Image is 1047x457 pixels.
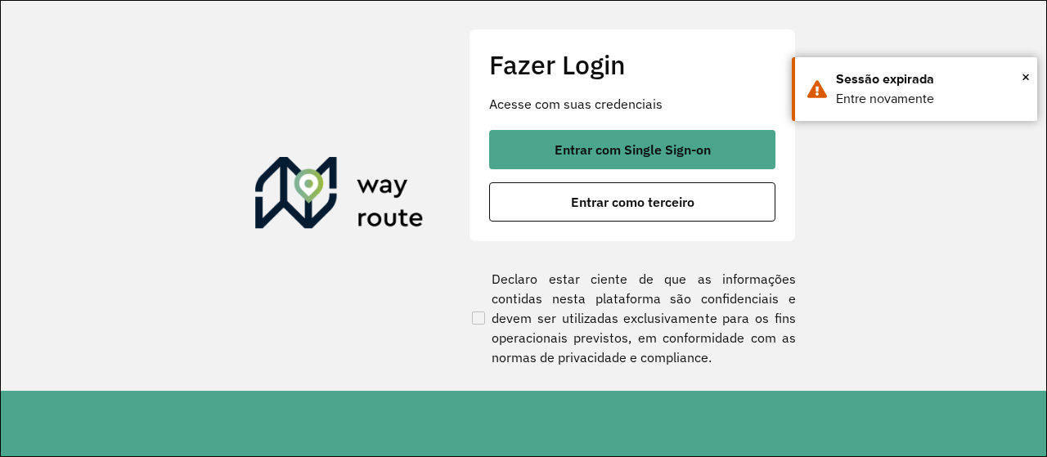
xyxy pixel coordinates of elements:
label: Declaro estar ciente de que as informações contidas nesta plataforma são confidenciais e devem se... [469,269,796,367]
h2: Fazer Login [489,49,775,80]
button: button [489,182,775,222]
button: button [489,130,775,169]
div: Entre novamente [836,89,1025,109]
button: Close [1022,65,1030,89]
img: Roteirizador AmbevTech [255,157,424,235]
span: Entrar com Single Sign-on [555,143,711,156]
div: Sessão expirada [836,69,1025,89]
span: × [1022,65,1030,89]
p: Acesse com suas credenciais [489,94,775,114]
span: Entrar como terceiro [571,195,694,208]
